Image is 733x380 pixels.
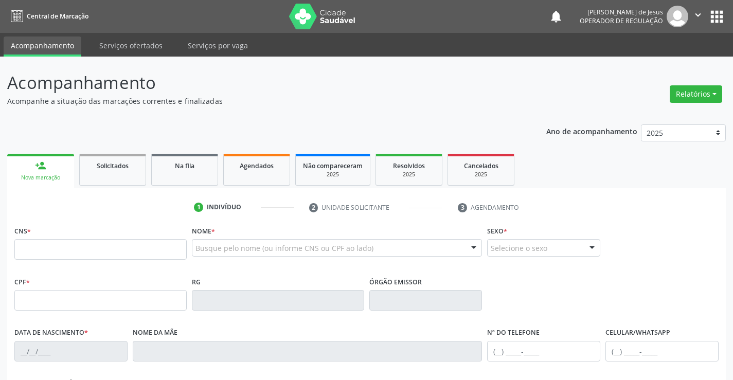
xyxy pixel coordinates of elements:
span: Solicitados [97,161,129,170]
input: (__) _____-_____ [605,341,719,361]
button:  [688,6,708,27]
div: person_add [35,160,46,171]
label: CPF [14,274,30,290]
span: Na fila [175,161,194,170]
p: Acompanhamento [7,70,510,96]
label: RG [192,274,201,290]
span: Operador de regulação [580,16,663,25]
button: Relatórios [670,85,722,103]
span: Agendados [240,161,274,170]
label: Nº do Telefone [487,325,540,341]
input: __/__/____ [14,341,128,361]
div: 1 [194,203,203,212]
i:  [692,9,704,21]
a: Central de Marcação [7,8,88,25]
span: Resolvidos [393,161,425,170]
input: (__) _____-_____ [487,341,600,361]
span: Busque pelo nome (ou informe CNS ou CPF ao lado) [195,243,373,254]
div: 2025 [455,171,507,178]
button: apps [708,8,726,26]
a: Serviços por vaga [181,37,255,55]
div: Indivíduo [207,203,241,212]
label: Sexo [487,223,507,239]
a: Acompanhamento [4,37,81,57]
div: [PERSON_NAME] de Jesus [580,8,663,16]
span: Central de Marcação [27,12,88,21]
div: Nova marcação [14,174,67,182]
img: img [667,6,688,27]
span: Selecione o sexo [491,243,547,254]
button: notifications [549,9,563,24]
label: CNS [14,223,31,239]
label: Celular/WhatsApp [605,325,670,341]
label: Órgão emissor [369,274,422,290]
p: Acompanhe a situação das marcações correntes e finalizadas [7,96,510,106]
span: Cancelados [464,161,498,170]
a: Serviços ofertados [92,37,170,55]
div: 2025 [383,171,435,178]
div: 2025 [303,171,363,178]
label: Nome [192,223,215,239]
label: Data de nascimento [14,325,88,341]
label: Nome da mãe [133,325,177,341]
span: Não compareceram [303,161,363,170]
p: Ano de acompanhamento [546,124,637,137]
